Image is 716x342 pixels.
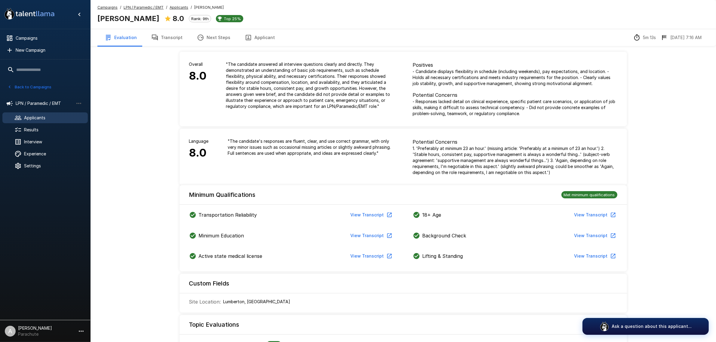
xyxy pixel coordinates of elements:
[191,5,192,11] span: /
[423,252,463,260] p: Lifting & Standing
[582,318,709,335] button: Ask a question about this applicant...
[189,279,229,288] h6: Custom Fields
[413,99,617,117] p: - Responses lacked detail on clinical experience, specific patient care scenarios, or application...
[423,211,441,218] p: 18+ Age
[189,190,256,200] h6: Minimum Qualifications
[189,138,209,144] p: Language
[238,29,282,46] button: Applicant
[670,35,702,41] p: [DATE] 7:16 AM
[223,299,290,305] p: Lumberton, NC
[194,5,224,11] span: [PERSON_NAME]
[561,192,617,197] span: Met minimum qualifications
[643,35,656,41] p: 5m 13s
[413,138,617,145] p: Potential Concerns
[199,232,244,239] p: Minimum Education
[189,320,239,329] h6: Topic Evaluations
[166,5,167,11] span: /
[348,230,394,241] button: View Transcript
[97,29,144,46] button: Evaluation
[120,5,121,11] span: /
[189,144,209,162] h6: 8.0
[413,91,617,99] p: Potential Concerns
[572,230,617,241] button: View Transcript
[189,67,207,85] h6: 8.0
[228,138,394,156] p: " The candidate's responses are fluent, clear, and use correct grammar, with only very minor issu...
[413,145,617,176] p: 1. 'Preferably at minimum 23 an hour.' (missing article: 'Preferably at a minimum of 23 an hour.'...
[348,251,394,262] button: View Transcript
[661,34,702,41] div: The date and time when the interview was completed
[199,211,257,218] p: Transportation Reliability
[572,209,617,221] button: View Transcript
[97,5,118,10] u: Campaigns
[633,34,656,41] div: The time between starting and completing the interview
[221,16,243,21] span: Top 25%
[199,252,263,260] p: Active state medical license
[413,69,617,87] p: - Candidate displays flexibility in schedule (including weekends), pay expectations, and location...
[144,29,190,46] button: Transcript
[572,251,617,262] button: View Transcript
[189,298,221,305] p: Site Location :
[226,61,394,109] p: " The candidate answered all interview questions clearly and directly. They demonstrated an under...
[413,61,617,69] p: Positives
[170,5,188,10] u: Applicants
[423,232,466,239] p: Background Check
[97,14,159,23] b: [PERSON_NAME]
[189,16,211,21] span: Rank: 9th
[173,14,184,23] b: 8.0
[348,209,394,221] button: View Transcript
[124,5,164,10] u: LPN / Paramedic / EMT
[189,61,207,67] p: Overall
[612,323,692,329] p: Ask a question about this applicant...
[600,322,609,331] img: logo_glasses@2x.png
[190,29,238,46] button: Next Steps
